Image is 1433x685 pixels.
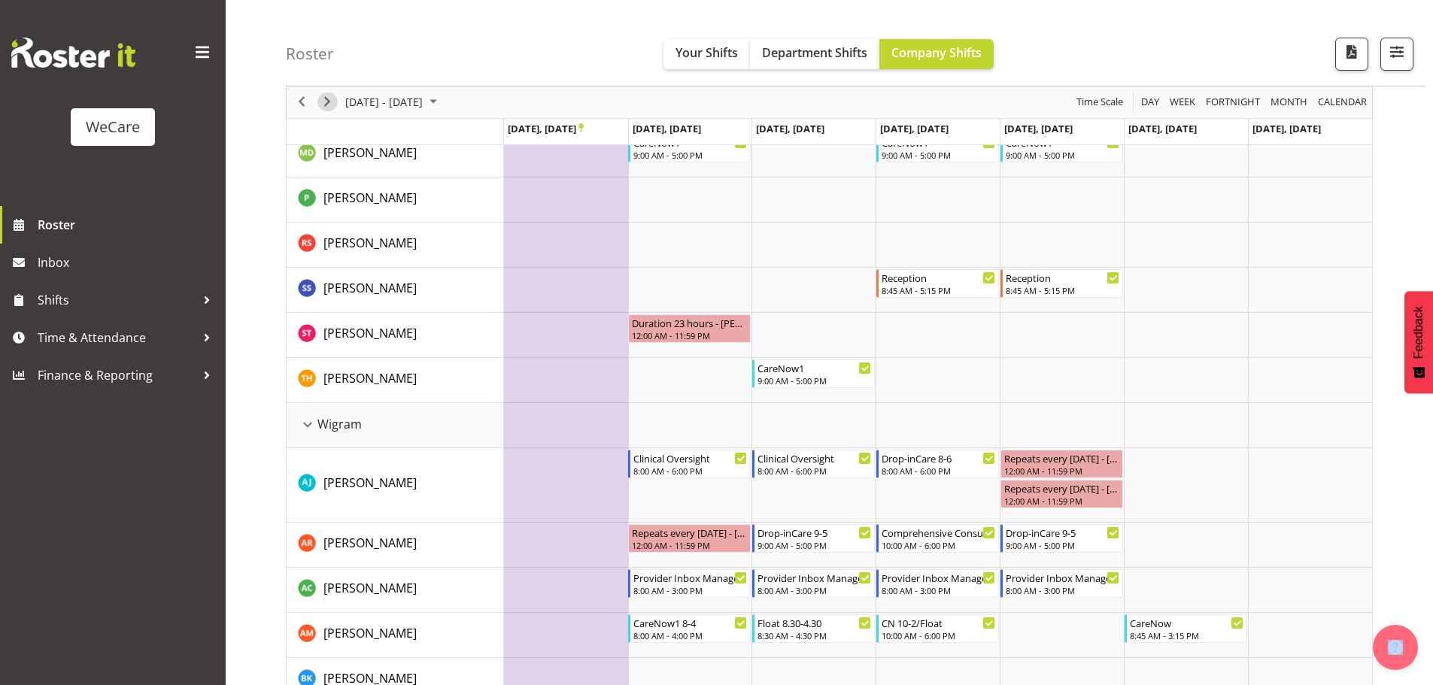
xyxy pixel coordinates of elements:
[344,93,424,112] span: [DATE] - [DATE]
[287,268,504,313] td: Savanna Samson resource
[323,189,417,206] span: [PERSON_NAME]
[287,448,504,523] td: AJ Jones resource
[757,584,871,596] div: 8:00 AM - 3:00 PM
[876,269,999,298] div: Savanna Samson"s event - Reception Begin From Thursday, October 30, 2025 at 8:45:00 AM GMT+13:00 ...
[1335,38,1368,71] button: Download a PDF of the roster according to the set date range.
[1388,640,1403,655] img: help-xxl-2.png
[323,235,417,251] span: [PERSON_NAME]
[757,450,871,465] div: Clinical Oversight
[1000,480,1123,508] div: AJ Jones"s event - Repeats every friday - AJ Jones Begin From Friday, October 31, 2025 at 12:00:0...
[1006,539,1119,551] div: 9:00 AM - 5:00 PM
[1000,450,1123,478] div: AJ Jones"s event - Repeats every friday - AJ Jones Begin From Friday, October 31, 2025 at 12:00:0...
[633,122,701,135] span: [DATE], [DATE]
[882,149,995,161] div: 9:00 AM - 5:00 PM
[1006,270,1119,285] div: Reception
[757,539,871,551] div: 9:00 AM - 5:00 PM
[323,325,417,341] span: [PERSON_NAME]
[628,569,751,598] div: Andrew Casburn"s event - Provider Inbox Management Begin From Tuesday, October 28, 2025 at 8:00:0...
[1006,284,1119,296] div: 8:45 AM - 5:15 PM
[323,580,417,596] span: [PERSON_NAME]
[287,568,504,613] td: Andrew Casburn resource
[323,534,417,552] a: [PERSON_NAME]
[323,474,417,491] span: [PERSON_NAME]
[632,525,747,540] div: Repeats every [DATE] - [PERSON_NAME]
[287,403,504,448] td: Wigram resource
[750,39,879,69] button: Department Shifts
[632,329,747,341] div: 12:00 AM - 11:59 PM
[508,122,584,135] span: [DATE], [DATE]
[317,415,362,433] span: Wigram
[86,116,140,138] div: WeCare
[632,539,747,551] div: 12:00 AM - 11:59 PM
[1204,93,1261,112] span: Fortnight
[287,177,504,223] td: Pooja Prabhu resource
[1128,122,1197,135] span: [DATE], [DATE]
[628,524,751,553] div: Andrea Ramirez"s event - Repeats every tuesday - Andrea Ramirez Begin From Tuesday, October 28, 2...
[882,450,995,465] div: Drop-inCare 8-6
[756,122,824,135] span: [DATE], [DATE]
[323,144,417,161] span: [PERSON_NAME]
[287,613,504,658] td: Ashley Mendoza resource
[1412,306,1425,359] span: Feedback
[752,569,875,598] div: Andrew Casburn"s event - Provider Inbox Management Begin From Wednesday, October 29, 2025 at 8:00...
[876,614,999,643] div: Ashley Mendoza"s event - CN 10-2/Float Begin From Thursday, October 30, 2025 at 10:00:00 AM GMT+1...
[891,44,982,61] span: Company Shifts
[1139,93,1162,112] button: Timeline Day
[323,624,417,642] a: [PERSON_NAME]
[757,374,871,386] div: 9:00 AM - 5:00 PM
[323,535,417,551] span: [PERSON_NAME]
[882,525,995,540] div: Comprehensive Consult 10-6
[882,615,995,630] div: CN 10-2/Float
[757,570,871,585] div: Provider Inbox Management
[876,569,999,598] div: Andrew Casburn"s event - Provider Inbox Management Begin From Thursday, October 30, 2025 at 8:00:...
[1004,495,1119,507] div: 12:00 AM - 11:59 PM
[882,270,995,285] div: Reception
[882,465,995,477] div: 8:00 AM - 6:00 PM
[1316,93,1370,112] button: Month
[287,223,504,268] td: Rhianne Sharples resource
[323,369,417,387] a: [PERSON_NAME]
[882,284,995,296] div: 8:45 AM - 5:15 PM
[323,625,417,641] span: [PERSON_NAME]
[323,280,417,296] span: [PERSON_NAME]
[633,629,747,641] div: 8:00 AM - 4:00 PM
[1268,93,1310,112] button: Timeline Month
[1006,525,1119,540] div: Drop-inCare 9-5
[343,93,444,112] button: October 2025
[628,134,751,162] div: Marie-Claire Dickson-Bakker"s event - CareNow1 Begin From Tuesday, October 28, 2025 at 9:00:00 AM...
[1004,480,1119,496] div: Repeats every [DATE] - [PERSON_NAME]
[757,629,871,641] div: 8:30 AM - 4:30 PM
[323,144,417,162] a: [PERSON_NAME]
[628,614,751,643] div: Ashley Mendoza"s event - CareNow1 8-4 Begin From Tuesday, October 28, 2025 at 8:00:00 AM GMT+13:0...
[287,358,504,403] td: Tillie Hollyer resource
[286,45,334,62] h4: Roster
[287,313,504,358] td: Simone Turner resource
[11,38,135,68] img: Rosterit website logo
[633,584,747,596] div: 8:00 AM - 3:00 PM
[314,86,340,118] div: next period
[38,326,196,349] span: Time & Attendance
[38,251,218,274] span: Inbox
[882,539,995,551] div: 10:00 AM - 6:00 PM
[1006,570,1119,585] div: Provider Inbox Management
[38,364,196,386] span: Finance & Reporting
[1404,291,1433,393] button: Feedback - Show survey
[882,584,995,596] div: 8:00 AM - 3:00 PM
[757,525,871,540] div: Drop-inCare 9-5
[1000,569,1123,598] div: Andrew Casburn"s event - Provider Inbox Management Begin From Friday, October 31, 2025 at 8:00:00...
[1130,615,1243,630] div: CareNow
[1204,93,1263,112] button: Fortnight
[757,615,871,630] div: Float 8.30-4.30
[323,279,417,297] a: [PERSON_NAME]
[1000,134,1123,162] div: Marie-Claire Dickson-Bakker"s event - CareNow1 Begin From Friday, October 31, 2025 at 9:00:00 AM ...
[323,579,417,597] a: [PERSON_NAME]
[38,214,218,236] span: Roster
[1000,524,1123,553] div: Andrea Ramirez"s event - Drop-inCare 9-5 Begin From Friday, October 31, 2025 at 9:00:00 AM GMT+13...
[38,289,196,311] span: Shifts
[323,234,417,252] a: [PERSON_NAME]
[633,615,747,630] div: CareNow1 8-4
[880,122,949,135] span: [DATE], [DATE]
[1004,122,1073,135] span: [DATE], [DATE]
[323,324,417,342] a: [PERSON_NAME]
[1074,93,1126,112] button: Time Scale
